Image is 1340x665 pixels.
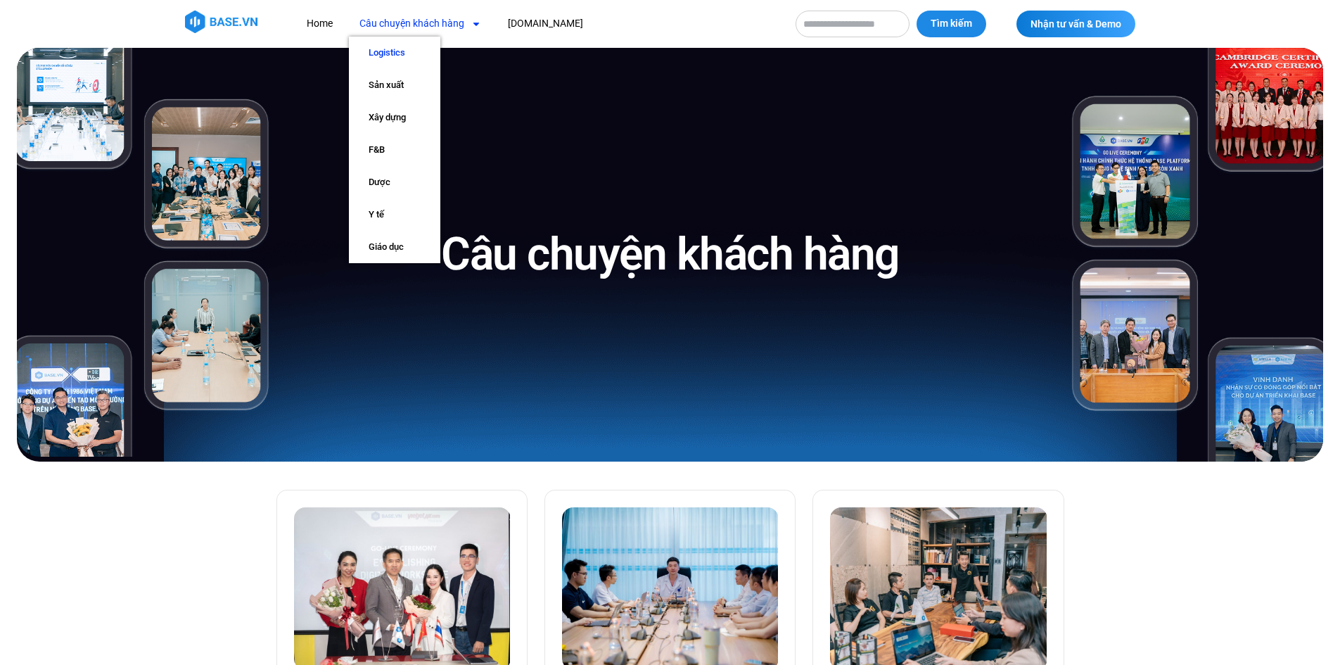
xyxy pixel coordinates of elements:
a: Logistics [349,37,440,69]
a: Y tế [349,198,440,231]
span: Nhận tư vấn & Demo [1030,19,1121,29]
nav: Menu [296,11,781,37]
a: F&B [349,134,440,166]
h1: Câu chuyện khách hàng [441,225,899,284]
a: Giáo dục [349,231,440,263]
a: Sản xuất [349,69,440,101]
ul: Câu chuyện khách hàng [349,37,440,263]
span: Tìm kiếm [931,17,972,31]
a: Home [296,11,343,37]
a: Dược [349,166,440,198]
a: [DOMAIN_NAME] [497,11,594,37]
a: Câu chuyện khách hàng [349,11,492,37]
button: Tìm kiếm [917,11,986,37]
a: Nhận tư vấn & Demo [1016,11,1135,37]
a: Xây dựng [349,101,440,134]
